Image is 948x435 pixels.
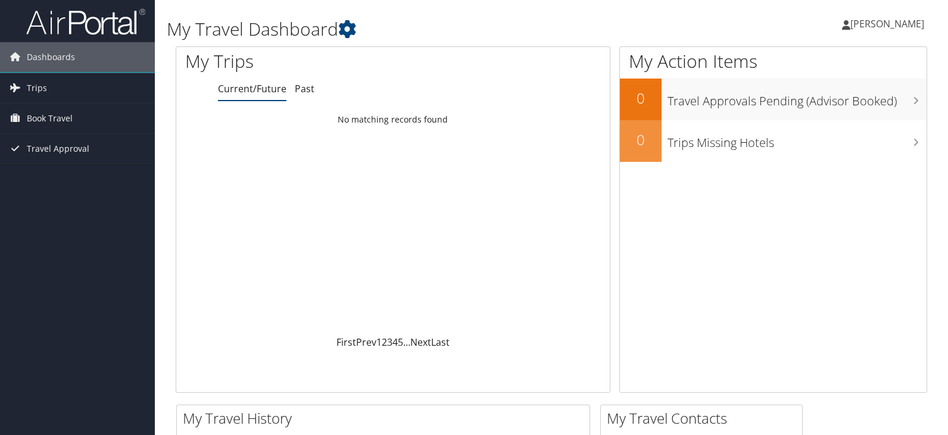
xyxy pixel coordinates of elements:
[167,17,679,42] h1: My Travel Dashboard
[382,336,387,349] a: 2
[668,129,927,151] h3: Trips Missing Hotels
[387,336,392,349] a: 3
[183,408,590,428] h2: My Travel History
[392,336,398,349] a: 4
[26,8,145,36] img: airportal-logo.png
[850,17,924,30] span: [PERSON_NAME]
[356,336,376,349] a: Prev
[403,336,410,349] span: …
[620,79,927,120] a: 0Travel Approvals Pending (Advisor Booked)
[668,87,927,109] h3: Travel Approvals Pending (Advisor Booked)
[27,42,75,72] span: Dashboards
[398,336,403,349] a: 5
[410,336,431,349] a: Next
[295,82,314,95] a: Past
[27,73,47,103] span: Trips
[376,336,382,349] a: 1
[27,134,89,164] span: Travel Approval
[620,88,662,108] h2: 0
[842,6,936,42] a: [PERSON_NAME]
[218,82,286,95] a: Current/Future
[620,49,927,74] h1: My Action Items
[185,49,420,74] h1: My Trips
[176,109,610,130] td: No matching records found
[431,336,450,349] a: Last
[607,408,802,428] h2: My Travel Contacts
[27,104,73,133] span: Book Travel
[620,130,662,150] h2: 0
[620,120,927,162] a: 0Trips Missing Hotels
[336,336,356,349] a: First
